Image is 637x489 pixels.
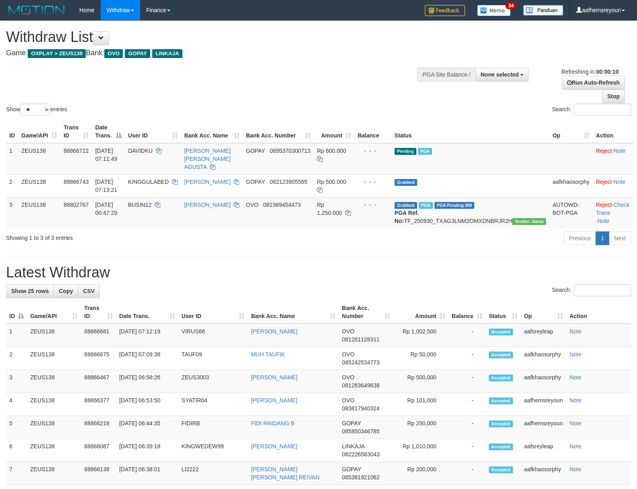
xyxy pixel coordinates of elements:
span: Copy 081281128311 to clipboard [342,336,379,343]
td: aafkhaosorphy [521,462,566,485]
select: Showentries [20,104,50,116]
label: Search: [552,104,631,116]
span: BUSIN12 [128,202,151,208]
td: 88866218 [81,416,116,439]
a: Note [569,351,581,358]
td: 5 [6,416,27,439]
td: · [593,143,633,175]
a: [PERSON_NAME] [184,202,230,208]
th: Date Trans.: activate to sort column ascending [116,301,178,324]
span: [DATE] 07:13:21 [95,179,117,193]
span: DAVIDKU [128,148,153,154]
span: Copy 085242534773 to clipboard [342,359,379,366]
td: Rp 1,002,500 [393,324,448,347]
td: 88866087 [81,439,116,462]
td: 4 [6,393,27,416]
th: Trans ID: activate to sort column ascending [60,120,92,143]
span: Marked by aafsreyleap [419,202,433,209]
td: 3 [6,370,27,393]
b: PGA Ref. No: [395,210,419,224]
span: OVO [342,397,354,404]
span: GOPAY [342,466,361,472]
th: Balance: activate to sort column ascending [449,301,486,324]
td: - [449,370,486,393]
td: - [449,393,486,416]
th: Bank Acc. Name: activate to sort column ascending [181,120,242,143]
a: Copy [54,284,78,298]
a: [PERSON_NAME] [251,443,297,449]
th: Date Trans.: activate to sort column descending [92,120,124,143]
td: ZEUS138 [27,462,81,485]
span: OVO [246,202,259,208]
td: aafhemsreyoun [521,416,566,439]
span: CSV [83,288,95,294]
th: Amount: activate to sort column ascending [393,301,448,324]
span: 88866743 [64,179,89,185]
span: 88866722 [64,148,89,154]
span: Copy 082123905565 to clipboard [270,179,307,185]
a: Note [598,218,610,224]
td: 88866675 [81,347,116,370]
a: Show 25 rows [6,284,54,298]
td: 2 [6,174,18,197]
th: Action [566,301,631,324]
td: - [449,416,486,439]
a: Note [569,374,581,381]
span: Show 25 rows [11,288,49,294]
span: Marked by aaftanly [418,148,432,155]
span: Copy 082226583043 to clipboard [342,451,379,458]
span: Accepted [489,397,513,404]
th: Op: activate to sort column ascending [549,120,593,143]
span: LINKAJA [152,49,182,58]
td: Rp 250,000 [393,416,448,439]
a: [PERSON_NAME] [PERSON_NAME] REIVAN [251,466,319,481]
h4: Game: Bank: [6,49,417,57]
a: Stop [602,89,625,103]
a: [PERSON_NAME] [PERSON_NAME] AGUSTA [184,148,230,170]
a: Note [614,179,626,185]
button: None selected [476,68,529,81]
td: [DATE] 06:53:50 [116,393,178,416]
td: VIRUS66 [178,324,248,347]
td: ZEUS3003 [178,370,248,393]
td: FIDIRB [178,416,248,439]
img: Button%20Memo.svg [477,5,511,16]
a: Note [569,420,581,427]
a: [PERSON_NAME] [251,374,297,381]
a: FIDI RINDANG B [251,420,294,427]
span: Refreshing in: [561,69,618,75]
span: OVO [342,351,354,358]
td: ZEUS138 [18,197,60,228]
th: Bank Acc. Number: activate to sort column ascending [339,301,393,324]
th: Amount: activate to sort column ascending [314,120,354,143]
td: [DATE] 07:12:19 [116,324,178,347]
td: ZEUS138 [18,143,60,175]
div: PGA Site Balance / [417,68,475,81]
span: PGA Pending [434,202,475,209]
span: OVO [342,374,354,381]
span: Grabbed [395,202,417,209]
td: 2 [6,347,27,370]
th: Status [391,120,549,143]
td: 88866138 [81,462,116,485]
a: Note [569,397,581,404]
span: GOPAY [246,148,265,154]
td: Rp 50,000 [393,347,448,370]
td: [DATE] 06:44:35 [116,416,178,439]
a: Note [569,328,581,335]
td: ZEUS138 [27,393,81,416]
a: Note [569,443,581,449]
th: Bank Acc. Name: activate to sort column ascending [248,301,339,324]
a: [PERSON_NAME] [251,397,297,404]
span: 34 [505,2,516,9]
a: [PERSON_NAME] [251,328,297,335]
td: ZEUS138 [27,439,81,462]
span: GOPAY [246,179,265,185]
th: Trans ID: activate to sort column ascending [81,301,116,324]
td: LI2222 [178,462,248,485]
th: Game/API: activate to sort column ascending [27,301,81,324]
td: 1 [6,143,18,175]
label: Search: [552,284,631,296]
span: Accepted [489,443,513,450]
span: [DATE] 00:47:29 [95,202,117,216]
